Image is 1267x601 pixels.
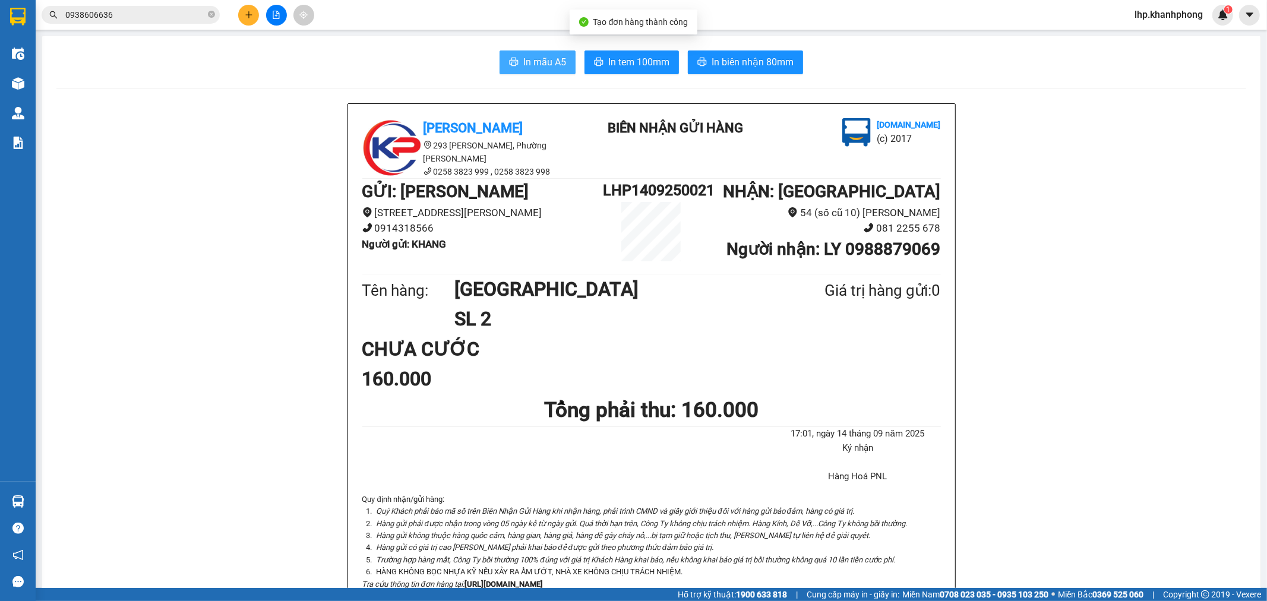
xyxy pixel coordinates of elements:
[1201,590,1209,599] span: copyright
[299,11,308,19] span: aim
[608,55,669,69] span: In tem 100mm
[362,118,422,178] img: logo.jpg
[12,77,24,90] img: warehouse-icon
[362,223,372,233] span: phone
[523,55,566,69] span: In mẫu A5
[697,57,707,68] span: printer
[424,121,523,135] b: [PERSON_NAME]
[238,5,259,26] button: plus
[454,304,767,334] h1: SL 2
[678,588,787,601] span: Hỗ trợ kỹ thuật:
[465,580,543,589] strong: [URL][DOMAIN_NAME]
[1244,10,1255,20] span: caret-down
[100,56,163,71] li: (c) 2017
[454,274,767,304] h1: [GEOGRAPHIC_DATA]
[775,427,940,441] li: 17:01, ngày 14 tháng 09 năm 2025
[424,167,432,175] span: phone
[362,494,941,590] div: Quy định nhận/gửi hàng :
[12,107,24,119] img: warehouse-icon
[500,50,576,74] button: printerIn mẫu A5
[362,279,455,303] div: Tên hàng:
[377,519,908,528] i: Hàng gửi phải được nhận trong vòng 05 ngày kể từ ngày gửi. Quá thời hạn trên, Công Ty không chịu ...
[712,55,794,69] span: In biên nhận 80mm
[594,57,604,68] span: printer
[1218,10,1228,20] img: icon-new-feature
[940,590,1048,599] strong: 0708 023 035 - 0935 103 250
[374,566,941,578] li: HÀNG KHÔNG BỌC NHỰA KỸ NẾU XẢY RA ẨM ƯỚT, NHÀ XE KHÔNG CHỊU TRÁCH NHIỆM.
[775,470,940,484] li: Hàng Hoá PNL
[579,17,589,27] span: check-circle
[362,580,465,589] i: Tra cứu thông tin đơn hàng tại:
[65,8,206,21] input: Tìm tên, số ĐT hoặc mã đơn
[726,239,940,259] b: Người nhận : LY 0988879069
[377,555,896,564] i: Trường hợp hàng mất, Công Ty bồi thường 100% đúng với giá trị Khách Hàng khai báo, nếu không khai...
[1152,588,1154,601] span: |
[767,279,940,303] div: Giá trị hàng gửi: 0
[272,11,280,19] span: file-add
[100,45,163,55] b: [DOMAIN_NAME]
[15,77,67,132] b: [PERSON_NAME]
[12,549,24,561] span: notification
[796,588,798,601] span: |
[775,441,940,456] li: Ký nhận
[208,10,215,21] span: close-circle
[788,207,798,217] span: environment
[12,48,24,60] img: warehouse-icon
[584,50,679,74] button: printerIn tem 100mm
[877,131,940,146] li: (c) 2017
[377,531,870,540] i: Hàng gửi không thuộc hàng quốc cấm, hàng gian, hàng giả, hàng dễ gây cháy nổ,...bị tạm giữ hoặc t...
[12,495,24,508] img: warehouse-icon
[362,139,576,165] li: 293 [PERSON_NAME], Phường [PERSON_NAME]
[77,17,114,94] b: BIÊN NHẬN GỬI HÀNG
[12,576,24,587] span: message
[608,121,743,135] b: BIÊN NHẬN GỬI HÀNG
[15,15,74,74] img: logo.jpg
[1058,588,1143,601] span: Miền Bắc
[362,220,604,236] li: 0914318566
[902,588,1048,601] span: Miền Nam
[723,182,940,201] b: NHẬN : [GEOGRAPHIC_DATA]
[877,120,940,129] b: [DOMAIN_NAME]
[1125,7,1212,22] span: lhp.khanhphong
[12,137,24,149] img: solution-icon
[362,205,604,221] li: [STREET_ADDRESS][PERSON_NAME]
[603,179,699,202] h1: LHP1409250021
[1051,592,1055,597] span: ⚪️
[1092,590,1143,599] strong: 0369 525 060
[700,220,941,236] li: 081 2255 678
[593,17,688,27] span: Tạo đơn hàng thành công
[362,334,553,394] div: CHƯA CƯỚC 160.000
[509,57,519,68] span: printer
[362,394,941,426] h1: Tổng phải thu: 160.000
[362,182,529,201] b: GỬI : [PERSON_NAME]
[424,141,432,149] span: environment
[12,523,24,534] span: question-circle
[362,165,576,178] li: 0258 3823 999 , 0258 3823 998
[49,11,58,19] span: search
[842,118,871,147] img: logo.jpg
[362,207,372,217] span: environment
[807,588,899,601] span: Cung cấp máy in - giấy in:
[362,238,447,250] b: Người gửi : KHANG
[208,11,215,18] span: close-circle
[1224,5,1233,14] sup: 1
[245,11,253,19] span: plus
[10,8,26,26] img: logo-vxr
[1226,5,1230,14] span: 1
[266,5,287,26] button: file-add
[293,5,314,26] button: aim
[700,205,941,221] li: 54 (số cũ 10) [PERSON_NAME]
[688,50,803,74] button: printerIn biên nhận 80mm
[736,590,787,599] strong: 1900 633 818
[377,543,714,552] i: Hàng gửi có giá trị cao [PERSON_NAME] phải khai báo để được gửi theo phương thức đảm bảo giá trị.
[129,15,157,43] img: logo.jpg
[864,223,874,233] span: phone
[1239,5,1260,26] button: caret-down
[377,507,854,515] i: Quý Khách phải báo mã số trên Biên Nhận Gửi Hàng khi nhận hàng, phải trình CMND và giấy giới thiệ...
